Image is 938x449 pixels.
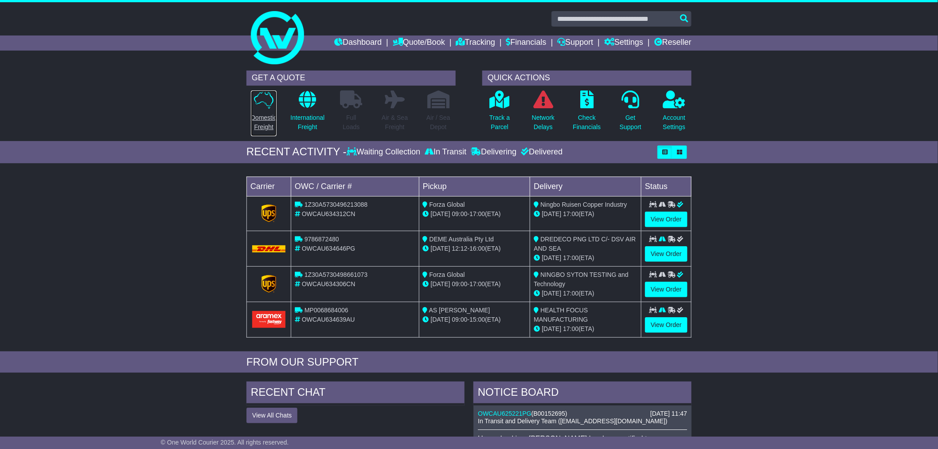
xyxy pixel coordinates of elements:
[423,209,527,219] div: - (ETA)
[305,307,348,314] span: MP0068684006
[431,210,450,217] span: [DATE]
[250,90,277,137] a: DomesticFreight
[478,417,668,425] span: In Transit and Delivery Team ([EMAIL_ADDRESS][DOMAIN_NAME])
[290,90,325,137] a: InternationalFreight
[246,146,347,158] div: RECENT ACTIVITY -
[532,113,555,132] p: Network Delays
[246,408,297,423] button: View All Chats
[534,307,588,323] span: HEALTH FOCUS MANUFACTURING
[161,439,289,446] span: © One World Courier 2025. All rights reserved.
[469,147,519,157] div: Delivering
[645,317,688,333] a: View Order
[645,212,688,227] a: View Order
[542,290,561,297] span: [DATE]
[542,210,561,217] span: [DATE]
[534,253,637,263] div: (ETA)
[489,90,510,137] a: Track aParcel
[246,71,456,86] div: GET A QUOTE
[645,282,688,297] a: View Order
[469,245,485,252] span: 16:00
[302,280,356,288] span: OWCAU634306CN
[393,35,445,51] a: Quote/Book
[305,271,367,278] span: 1Z30A5730498661073
[469,280,485,288] span: 17:00
[246,382,465,406] div: RECENT CHAT
[469,316,485,323] span: 15:00
[473,382,692,406] div: NOTICE BOARD
[382,113,408,132] p: Air & Sea Freight
[347,147,422,157] div: Waiting Collection
[262,205,277,222] img: GetCarrierServiceLogo
[431,245,450,252] span: [DATE]
[452,316,468,323] span: 09:00
[431,316,450,323] span: [DATE]
[542,325,561,332] span: [DATE]
[478,410,532,417] a: OWCAU625221PG
[452,210,468,217] span: 09:00
[423,280,527,289] div: - (ETA)
[452,245,468,252] span: 12:12
[650,410,687,417] div: [DATE] 11:47
[540,201,627,208] span: Ningbo Ruisen Copper Industry
[290,113,324,132] p: International Freight
[423,315,527,324] div: - (ETA)
[302,210,356,217] span: OWCAU634312CN
[482,71,692,86] div: QUICK ACTIONS
[663,90,686,137] a: AccountSettings
[430,201,465,208] span: Forza Global
[252,245,285,252] img: DHL.png
[506,35,547,51] a: Financials
[557,35,593,51] a: Support
[305,236,339,243] span: 9786872480
[340,113,362,132] p: Full Loads
[534,236,636,252] span: DREDECO PNG LTD C/- DSV AIR AND SEA
[262,275,277,293] img: GetCarrierServiceLogo
[334,35,382,51] a: Dashboard
[534,271,629,288] span: NINGBO SYTON TESTING and Technology
[534,324,637,334] div: (ETA)
[291,177,419,196] td: OWC / Carrier #
[663,113,686,132] p: Account Settings
[563,254,578,261] span: 17:00
[604,35,643,51] a: Settings
[430,236,494,243] span: DEME Australia Pty Ltd
[563,290,578,297] span: 17:00
[452,280,468,288] span: 09:00
[456,35,495,51] a: Tracking
[247,177,291,196] td: Carrier
[251,113,277,132] p: Domestic Freight
[534,209,637,219] div: (ETA)
[519,147,563,157] div: Delivered
[302,316,355,323] span: OWCAU634639AU
[305,201,367,208] span: 1Z30A5730496213088
[645,246,688,262] a: View Order
[419,177,530,196] td: Pickup
[641,177,692,196] td: Status
[530,177,641,196] td: Delivery
[429,307,490,314] span: AS [PERSON_NAME]
[619,90,642,137] a: GetSupport
[252,311,285,327] img: Aramex.png
[563,210,578,217] span: 17:00
[246,356,692,369] div: FROM OUR SUPPORT
[431,280,450,288] span: [DATE]
[302,245,356,252] span: OWCAU634646PG
[469,210,485,217] span: 17:00
[573,113,601,132] p: Check Financials
[563,325,578,332] span: 17:00
[422,147,469,157] div: In Transit
[489,113,510,132] p: Track a Parcel
[430,271,465,278] span: Forza Global
[654,35,692,51] a: Reseller
[534,289,637,298] div: (ETA)
[478,410,687,417] div: ( )
[423,244,527,253] div: - (ETA)
[573,90,602,137] a: CheckFinancials
[542,254,561,261] span: [DATE]
[532,90,555,137] a: NetworkDelays
[620,113,641,132] p: Get Support
[533,410,565,417] span: B00152695
[426,113,450,132] p: Air / Sea Depot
